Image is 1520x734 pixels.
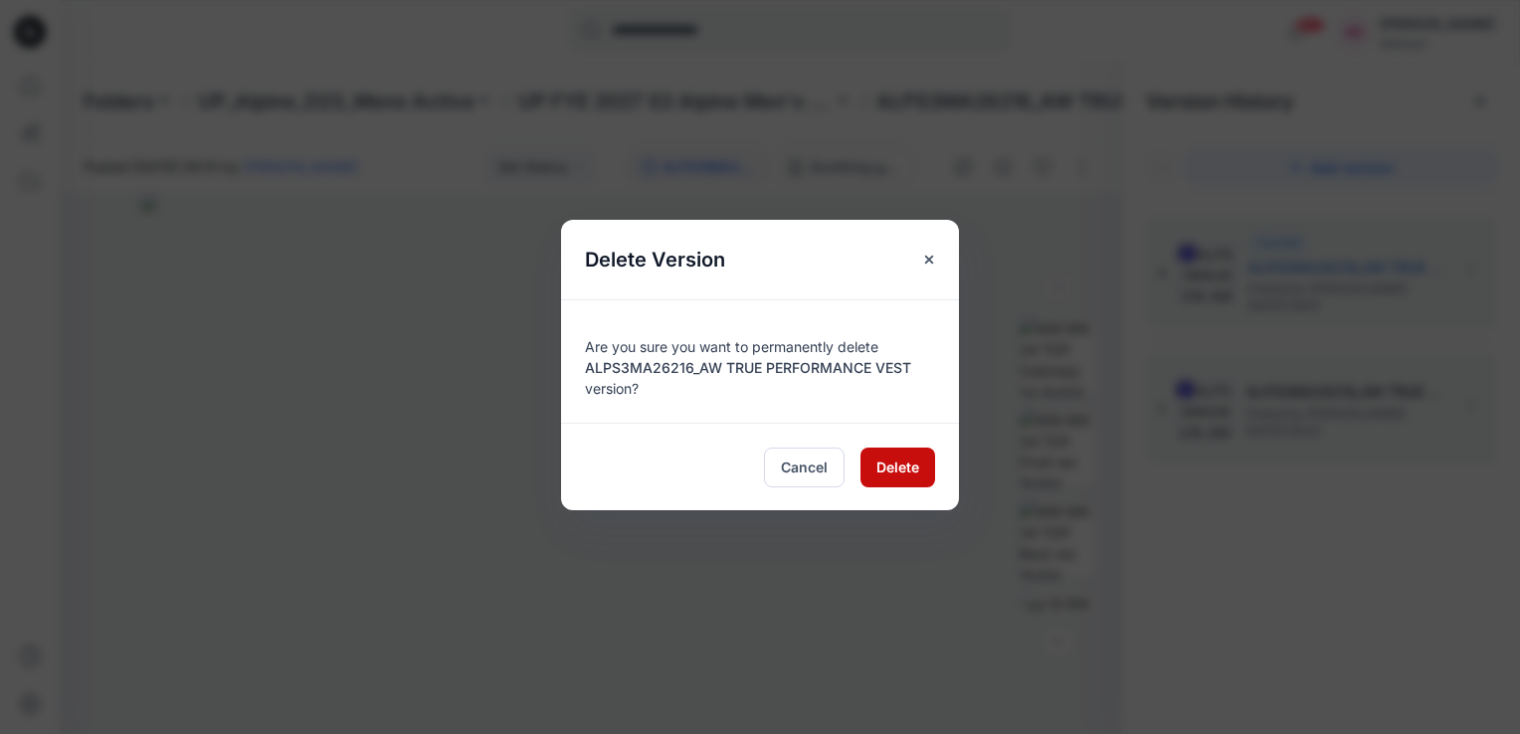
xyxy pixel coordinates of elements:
[561,220,749,299] h5: Delete Version
[585,359,911,376] span: ALPS3MA26216_AW TRUE PERFORMANCE VEST
[860,448,935,487] button: Delete
[781,457,828,477] span: Cancel
[764,448,845,487] button: Cancel
[911,242,947,277] button: Close
[585,324,935,399] div: Are you sure you want to permanently delete version?
[876,457,919,477] span: Delete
